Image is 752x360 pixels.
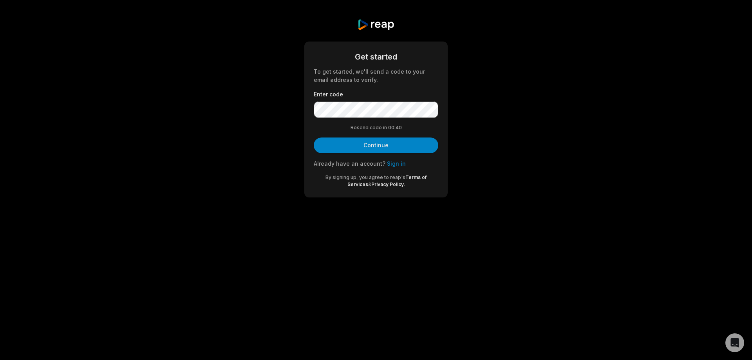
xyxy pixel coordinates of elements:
[325,174,405,180] span: By signing up, you agree to reap's
[357,19,394,31] img: reap
[314,51,438,63] div: Get started
[396,124,402,131] span: 40
[725,333,744,352] div: Open Intercom Messenger
[368,181,371,187] span: &
[314,124,438,131] div: Resend code in 00:
[314,67,438,84] div: To get started, we'll send a code to your email address to verify.
[314,137,438,153] button: Continue
[347,174,427,187] a: Terms of Services
[314,90,438,98] label: Enter code
[387,160,406,167] a: Sign in
[404,181,405,187] span: .
[314,160,385,167] span: Already have an account?
[371,181,404,187] a: Privacy Policy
